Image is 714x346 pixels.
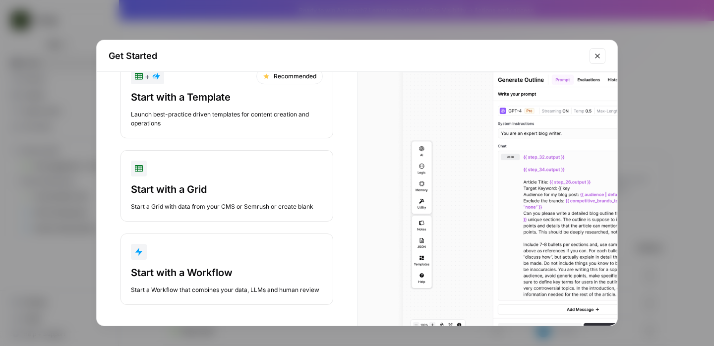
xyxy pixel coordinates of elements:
div: Start a Workflow that combines your data, LLMs and human review [131,286,323,294]
button: Start with a GridStart a Grid with data from your CMS or Semrush or create blank [120,150,333,222]
div: + [135,70,160,82]
div: Start with a Template [131,90,323,104]
div: Start with a Workflow [131,266,323,280]
button: Close modal [590,48,605,64]
button: Start with a WorkflowStart a Workflow that combines your data, LLMs and human review [120,233,333,305]
div: Start a Grid with data from your CMS or Semrush or create blank [131,202,323,211]
div: Start with a Grid [131,182,323,196]
h2: Get Started [109,49,584,63]
div: Recommended [256,68,323,84]
button: +RecommendedStart with a TemplateLaunch best-practice driven templates for content creation and o... [120,58,333,138]
div: Launch best-practice driven templates for content creation and operations [131,110,323,128]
